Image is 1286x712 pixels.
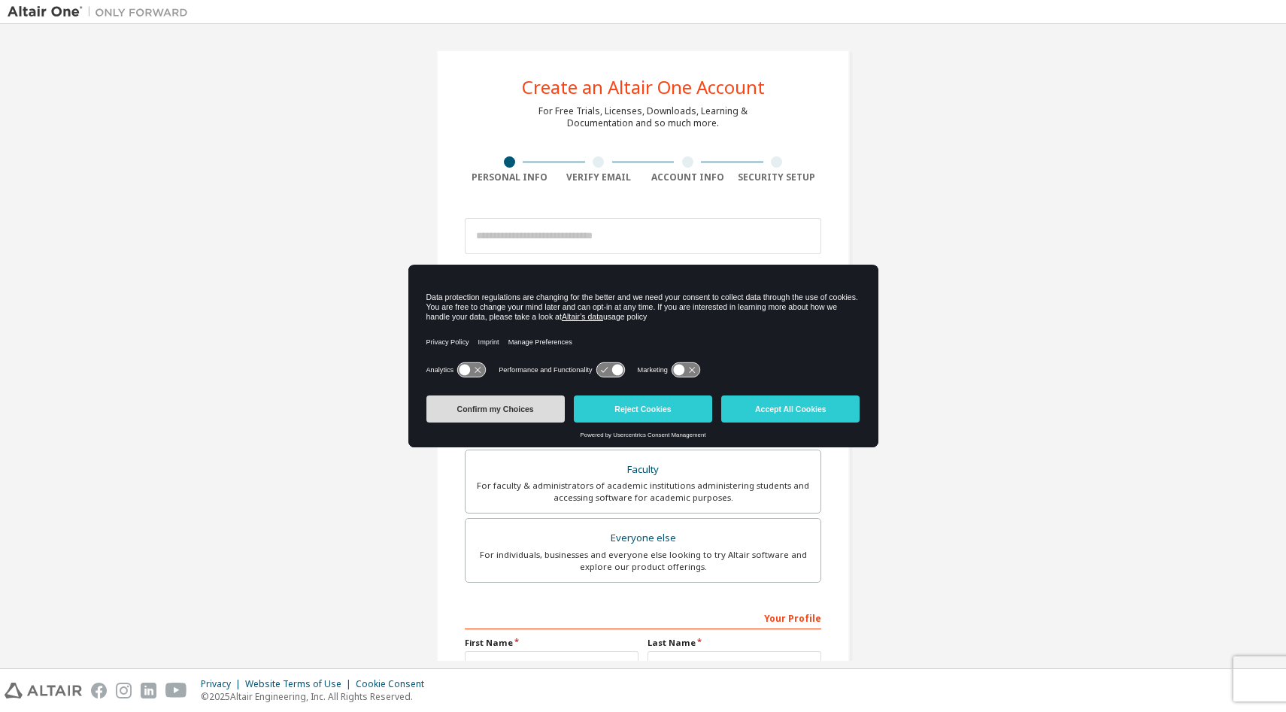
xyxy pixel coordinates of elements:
div: For Free Trials, Licenses, Downloads, Learning & Documentation and so much more. [538,105,748,129]
div: Privacy [201,678,245,690]
div: Website Terms of Use [245,678,356,690]
div: Verify Email [554,171,644,183]
div: Security Setup [732,171,822,183]
p: © 2025 Altair Engineering, Inc. All Rights Reserved. [201,690,433,703]
div: Faculty [475,459,811,480]
div: Everyone else [475,528,811,549]
div: Cookie Consent [356,678,433,690]
div: For faculty & administrators of academic institutions administering students and accessing softwa... [475,480,811,504]
label: First Name [465,637,638,649]
div: Personal Info [465,171,554,183]
label: Last Name [648,637,821,649]
img: altair_logo.svg [5,683,82,698]
img: instagram.svg [116,683,132,698]
div: For individuals, businesses and everyone else looking to try Altair software and explore our prod... [475,549,811,573]
img: linkedin.svg [141,683,156,698]
img: Altair One [8,5,196,20]
div: Create an Altair One Account [522,78,765,96]
div: Account Info [643,171,732,183]
img: facebook.svg [91,683,107,698]
div: Your Profile [465,605,821,629]
img: youtube.svg [165,683,187,698]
